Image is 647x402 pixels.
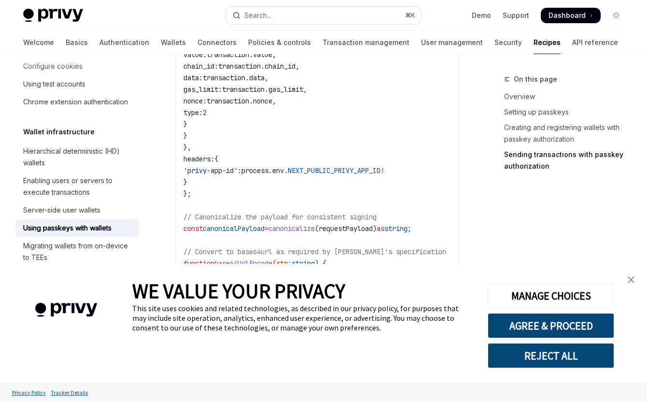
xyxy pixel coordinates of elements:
a: API reference [572,31,618,54]
span: chain_id: [183,62,218,71]
span: , [265,73,268,82]
span: . [245,73,249,82]
a: Server-side user wallets [15,201,139,219]
a: close banner [621,270,641,289]
span: chain_id [265,62,295,71]
span: : [288,259,292,268]
span: canonicalPayload [203,224,265,233]
a: Connectors [197,31,237,54]
span: Dashboard [549,11,586,20]
span: { [214,155,218,163]
a: Demo [472,11,491,20]
span: NEXT_PUBLIC_PRIVY_APP_ID [288,166,380,175]
button: REJECT ALL [488,343,614,368]
span: . [284,166,288,175]
span: , [303,85,307,94]
a: Enabling users or servers to execute transactions [15,172,139,201]
a: Support [503,11,529,20]
button: Open search [226,7,421,24]
span: string [384,224,408,233]
span: value [253,50,272,59]
a: Sending transactions with passkey authorization [504,147,632,174]
span: On this page [514,73,557,85]
span: ( [272,259,276,268]
img: light logo [23,9,83,22]
a: User management [421,31,483,54]
span: env [272,166,284,175]
a: Privacy Policy [10,384,48,401]
a: Hierarchical deterministic (HD) wallets [15,143,139,172]
span: } [183,178,187,187]
span: } [183,120,187,129]
h5: Wallet infrastructure [23,126,95,138]
a: Using passkeys with wallets [15,219,139,237]
span: WE VALUE YOUR PRIVACY [132,278,345,303]
span: ⌘ K [405,12,415,19]
span: as [377,224,384,233]
span: data: [183,73,203,82]
span: ! [380,166,384,175]
div: Chrome extension authentication [23,96,128,108]
span: , [272,50,276,59]
span: = [265,224,268,233]
span: ( [315,224,319,233]
span: 2 [203,108,207,117]
span: function [183,259,214,268]
img: company logo [14,289,118,331]
span: string [292,259,315,268]
span: , [272,97,276,105]
span: requestPayload [319,224,373,233]
span: gas_limit [268,85,303,94]
span: gas_limit: [183,85,222,94]
a: Transaction management [323,31,409,54]
a: Using test accounts [15,75,139,93]
a: Wallets [161,31,186,54]
span: : [238,166,241,175]
span: data [249,73,265,82]
a: Setting up passkeys [504,104,632,120]
span: . [268,166,272,175]
div: This site uses cookies and related technologies, as described in our privacy policy, for purposes... [132,303,473,332]
span: nonce: [183,97,207,105]
div: Search... [244,10,271,21]
span: transaction [222,85,265,94]
span: str [276,259,288,268]
button: Toggle dark mode [608,8,624,23]
span: // Canonicalize the payload for consistent signing [183,213,377,221]
div: Using test accounts [23,78,85,90]
a: Welcome [23,31,54,54]
span: value: [183,50,207,59]
span: process [241,166,268,175]
span: ; [408,224,411,233]
span: type: [183,108,203,117]
span: headers: [183,155,214,163]
div: Hierarchical deterministic (HD) wallets [23,145,133,169]
span: , [295,62,299,71]
a: Creating and registering wallets with passkey authorization [504,120,632,147]
a: Migrating wallets from on-device to TEEs [15,237,139,266]
div: Enabling users or servers to execute transactions [23,175,133,198]
a: Overview [504,89,632,104]
span: // Convert to base64url as required by [PERSON_NAME]'s specification [183,247,446,256]
span: }; [183,189,191,198]
a: Recipes [534,31,561,54]
span: . [261,62,265,71]
img: close banner [628,276,634,283]
span: ) [373,224,377,233]
span: . [265,85,268,94]
div: Server-side user wallets [23,204,100,216]
button: MANAGE CHOICES [488,283,614,308]
span: canonicalize [268,224,315,233]
div: Using passkeys with wallets [23,222,112,234]
span: 'privy-app-id' [183,166,238,175]
a: Policies & controls [248,31,311,54]
button: AGREE & PROCEED [488,313,614,338]
span: transaction [218,62,261,71]
a: Dashboard [541,8,601,23]
a: Security [494,31,522,54]
span: }, [183,143,191,152]
span: } [183,131,187,140]
span: ) { [315,259,326,268]
a: Authentication [99,31,149,54]
div: Migrating wallets from on-device to TEEs [23,240,133,263]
